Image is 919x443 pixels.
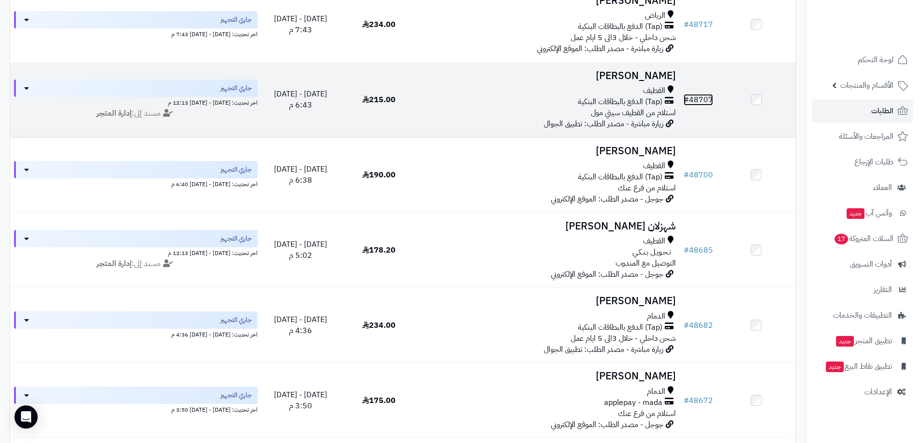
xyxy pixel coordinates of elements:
a: الطلبات [812,99,913,122]
div: اخر تحديث: [DATE] - [DATE] 12:13 م [14,247,258,257]
span: القطيف [643,85,665,96]
span: [DATE] - [DATE] 4:36 م [274,314,327,336]
span: [DATE] - [DATE] 7:43 م [274,13,327,36]
span: شحن داخلي - خلال 3الى 5 ايام عمل [571,32,676,43]
a: #48717 [684,19,713,30]
div: مسند إلى: [7,108,265,119]
span: جاري التجهيز [220,234,252,243]
a: الإعدادات [812,380,913,403]
span: زيارة مباشرة - مصدر الطلب: تطبيق الجوال [544,344,663,355]
a: #48685 [684,244,713,256]
span: 234.00 [362,320,396,331]
span: جاري التجهيز [220,15,252,25]
h3: شهزلان [PERSON_NAME] [422,221,676,232]
span: الإعدادات [864,385,892,399]
a: السلات المتروكة17 [812,227,913,250]
span: العملاء [873,181,892,194]
span: (Tap) الدفع بالبطاقات البنكية [578,172,662,183]
span: (Tap) الدفع بالبطاقات البنكية [578,21,662,32]
span: # [684,169,689,181]
span: 17 [835,234,848,244]
h3: [PERSON_NAME] [422,295,676,307]
div: اخر تحديث: [DATE] - [DATE] 3:50 م [14,404,258,414]
div: اخر تحديث: [DATE] - [DATE] 12:13 م [14,97,258,107]
span: 190.00 [362,169,396,181]
a: #48682 [684,320,713,331]
span: # [684,320,689,331]
span: جديد [826,362,844,372]
span: القطيف [643,161,665,172]
a: التقارير [812,278,913,301]
span: الأقسام والمنتجات [840,79,893,92]
span: 175.00 [362,395,396,406]
span: جديد [847,208,864,219]
span: السلات المتروكة [834,232,893,245]
span: التطبيقات والخدمات [833,309,892,322]
span: الطلبات [871,104,893,118]
span: # [684,395,689,406]
span: [DATE] - [DATE] 6:38 م [274,163,327,186]
span: جوجل - مصدر الطلب: الموقع الإلكتروني [551,268,663,280]
span: [DATE] - [DATE] 5:02 م [274,239,327,261]
span: التوصيل مع المندوب [616,257,676,269]
img: logo-2.png [853,24,910,44]
span: [DATE] - [DATE] 3:50 م [274,389,327,412]
a: لوحة التحكم [812,48,913,71]
span: جوجل - مصدر الطلب: الموقع الإلكتروني [551,193,663,205]
span: زيارة مباشرة - مصدر الطلب: تطبيق الجوال [544,118,663,130]
a: التطبيقات والخدمات [812,304,913,327]
span: # [684,94,689,106]
strong: إدارة المتجر [96,107,132,119]
a: تطبيق نقاط البيعجديد [812,355,913,378]
span: تطبيق نقاط البيع [825,360,892,373]
span: تطبيق المتجر [835,334,892,348]
a: المراجعات والأسئلة [812,125,913,148]
span: الرياض [645,10,665,21]
span: الدمام [647,386,665,397]
span: applepay - mada [604,397,662,408]
span: الدمام [647,311,665,322]
a: أدوات التسويق [812,253,913,276]
span: وآتس آب [846,206,892,220]
div: Open Intercom Messenger [14,405,38,429]
span: أدوات التسويق [850,257,892,271]
span: [DATE] - [DATE] 6:43 م [274,88,327,111]
span: جاري التجهيز [220,83,252,93]
span: جاري التجهيز [220,315,252,325]
span: # [684,19,689,30]
a: وآتس آبجديد [812,201,913,225]
span: التقارير [874,283,892,296]
span: القطيف [643,236,665,247]
div: اخر تحديث: [DATE] - [DATE] 4:36 م [14,329,258,339]
span: (Tap) الدفع بالبطاقات البنكية [578,322,662,333]
a: تطبيق المتجرجديد [812,329,913,352]
span: 234.00 [362,19,396,30]
a: #48672 [684,395,713,406]
a: #48700 [684,169,713,181]
strong: إدارة المتجر [96,258,132,269]
span: لوحة التحكم [858,53,893,67]
span: جاري التجهيز [220,165,252,175]
span: استلام من فرع عنك [618,408,676,419]
span: جديد [836,336,854,347]
h3: [PERSON_NAME] [422,70,676,81]
div: اخر تحديث: [DATE] - [DATE] 7:43 م [14,28,258,39]
span: المراجعات والأسئلة [839,130,893,143]
div: مسند إلى: [7,258,265,269]
span: جوجل - مصدر الطلب: الموقع الإلكتروني [551,419,663,430]
h3: [PERSON_NAME] [422,146,676,157]
a: طلبات الإرجاع [812,150,913,174]
h3: [PERSON_NAME] [422,371,676,382]
span: جاري التجهيز [220,390,252,400]
span: # [684,244,689,256]
span: استلام من فرع عنك [618,182,676,194]
span: تـحـويـل بـنـكـي [632,247,671,258]
span: 178.20 [362,244,396,256]
span: شحن داخلي - خلال 3الى 5 ايام عمل [571,333,676,344]
a: العملاء [812,176,913,199]
span: 215.00 [362,94,396,106]
a: #48707 [684,94,713,106]
span: (Tap) الدفع بالبطاقات البنكية [578,96,662,107]
span: طلبات الإرجاع [854,155,893,169]
span: زيارة مباشرة - مصدر الطلب: الموقع الإلكتروني [537,43,663,54]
